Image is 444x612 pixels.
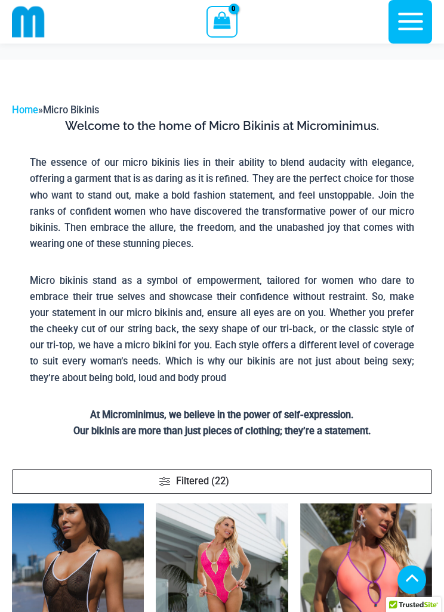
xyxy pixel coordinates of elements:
[12,5,45,38] img: cropped mm emblem
[176,474,229,489] span: Filtered (22)
[90,409,354,421] strong: At Microminimus, we believe in the power of self-expression.
[12,104,38,116] a: Home
[30,154,414,252] p: The essence of our micro bikinis lies in their ability to blend audacity with elegance, offering ...
[12,469,432,494] a: Filtered (22)
[30,273,414,386] p: Micro bikinis stand as a symbol of empowerment, tailored for women who dare to embrace their true...
[43,104,99,116] span: Micro Bikinis
[73,425,371,437] strong: Our bikinis are more than just pieces of clothing; they’re a statement.
[206,6,237,37] a: View Shopping Cart, empty
[21,118,423,134] h3: Welcome to the home of Micro Bikinis at Microminimus.
[12,104,99,116] span: »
